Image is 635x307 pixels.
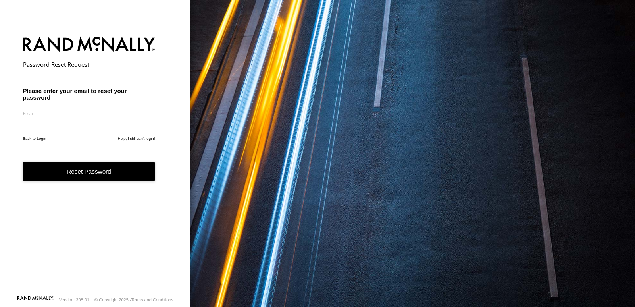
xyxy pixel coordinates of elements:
[23,110,155,116] label: Email
[17,296,54,304] a: Visit our Website
[59,297,89,302] div: Version: 308.01
[23,60,155,68] h2: Password Reset Request
[118,136,155,141] a: Help, I still can't login!
[131,297,173,302] a: Terms and Conditions
[23,87,155,101] h3: Please enter your email to reset your password
[94,297,173,302] div: © Copyright 2025 -
[23,35,155,55] img: Rand McNally
[23,136,46,141] a: Back to Login
[23,162,155,181] button: Reset Password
